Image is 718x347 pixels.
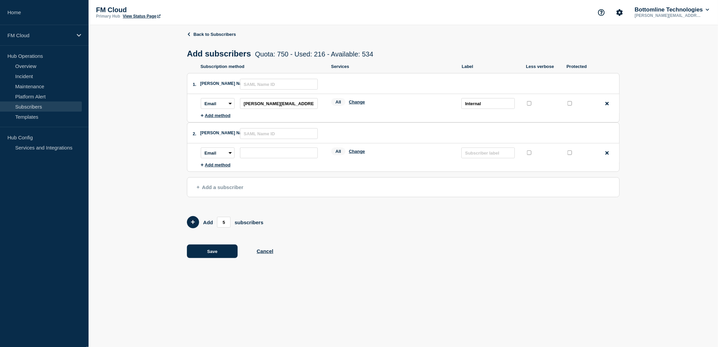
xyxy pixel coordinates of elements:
[568,151,572,155] input: protected checkbox
[462,64,519,69] p: Label
[200,81,240,86] label: [PERSON_NAME] Name ID:
[235,219,263,225] p: subscribers
[187,49,373,59] h1: Add subscribers
[633,6,711,13] button: Bottomline Technologies
[187,32,236,37] a: Back to Subscribers
[461,98,515,109] input: Subscriber label
[96,6,231,14] p: FM Cloud
[197,184,243,190] span: Add a subscriber
[200,64,325,69] p: Subscription method
[123,14,160,19] a: View Status Page
[527,101,531,106] input: less verbose checkbox
[96,14,120,19] p: Primary Hub
[331,98,346,106] span: All
[461,147,515,158] input: Subscriber label
[193,131,196,136] span: 2.
[187,177,620,197] button: Add a subscriber
[613,5,627,20] button: Account settings
[193,82,196,87] span: 1.
[567,64,594,69] p: Protected
[240,128,318,139] input: SAML Name ID
[187,216,199,228] button: Add 5 team members
[594,5,608,20] button: Support
[257,248,273,254] button: Cancel
[255,50,373,58] span: Quota: 750 - Used: 216 - Available: 534
[201,113,231,118] button: Add method
[240,147,318,158] input: subscription-address
[200,131,240,135] label: [PERSON_NAME] Name ID:
[527,151,531,155] input: less verbose checkbox
[217,217,231,228] input: Add members count
[633,13,704,18] p: [PERSON_NAME][EMAIL_ADDRESS][PERSON_NAME][DOMAIN_NAME]
[568,101,572,106] input: protected checkbox
[201,162,231,167] button: Add method
[240,98,318,109] input: subscription-address
[331,147,346,155] span: All
[187,245,238,258] button: Save
[349,99,365,105] button: Change
[7,32,72,38] p: FM Cloud
[240,79,318,90] input: SAML Name ID
[526,64,560,69] p: Less verbose
[331,64,455,69] p: Services
[349,149,365,154] button: Change
[203,219,213,225] p: Add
